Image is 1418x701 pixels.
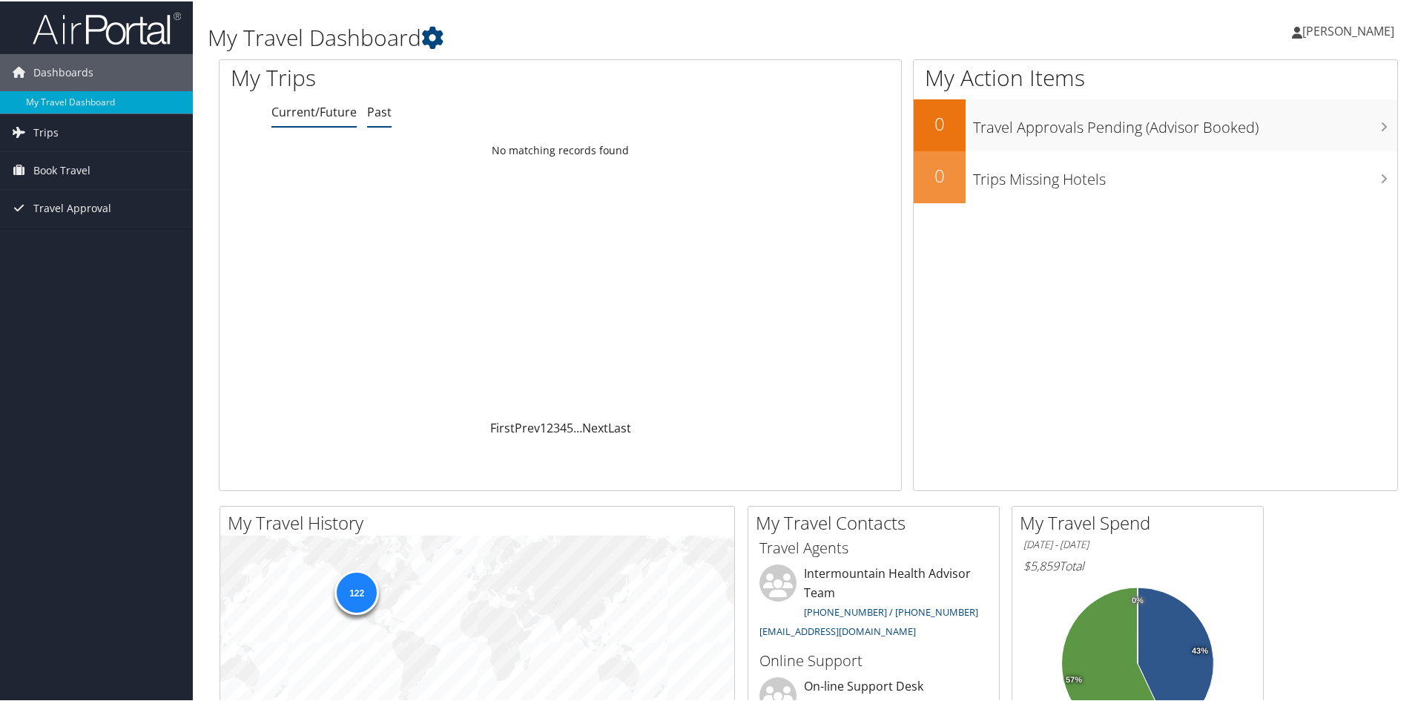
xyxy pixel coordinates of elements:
h3: Online Support [759,649,988,670]
h1: My Trips [231,61,606,92]
h2: My Travel Contacts [756,509,999,534]
h3: Travel Agents [759,536,988,557]
span: … [573,418,582,435]
a: First [490,418,515,435]
span: Dashboards [33,53,93,90]
td: No matching records found [220,136,901,162]
span: Trips [33,113,59,150]
tspan: 0% [1132,595,1144,604]
li: Intermountain Health Advisor Team [752,563,995,642]
a: Current/Future [271,102,357,119]
a: 1 [540,418,547,435]
h3: Travel Approvals Pending (Advisor Booked) [973,108,1397,136]
a: 5 [567,418,573,435]
img: airportal-logo.png [33,10,181,45]
h1: My Action Items [914,61,1397,92]
a: Next [582,418,608,435]
h6: [DATE] - [DATE] [1023,536,1252,550]
h2: My Travel Spend [1020,509,1263,534]
h2: 0 [914,162,966,187]
h2: 0 [914,110,966,135]
a: 2 [547,418,553,435]
a: [EMAIL_ADDRESS][DOMAIN_NAME] [759,623,916,636]
h1: My Travel Dashboard [208,21,1009,52]
tspan: 57% [1066,674,1082,683]
a: Prev [515,418,540,435]
span: $5,859 [1023,556,1059,573]
tspan: 43% [1192,645,1208,654]
a: 0Trips Missing Hotels [914,150,1397,202]
h2: My Travel History [228,509,734,534]
h6: Total [1023,556,1252,573]
h3: Trips Missing Hotels [973,160,1397,188]
a: 0Travel Approvals Pending (Advisor Booked) [914,98,1397,150]
a: [PHONE_NUMBER] / [PHONE_NUMBER] [804,604,978,617]
a: 4 [560,418,567,435]
a: Last [608,418,631,435]
a: Past [367,102,392,119]
span: [PERSON_NAME] [1302,22,1394,38]
a: 3 [553,418,560,435]
a: [PERSON_NAME] [1292,7,1409,52]
span: Book Travel [33,151,90,188]
span: Travel Approval [33,188,111,226]
div: 122 [334,569,379,613]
